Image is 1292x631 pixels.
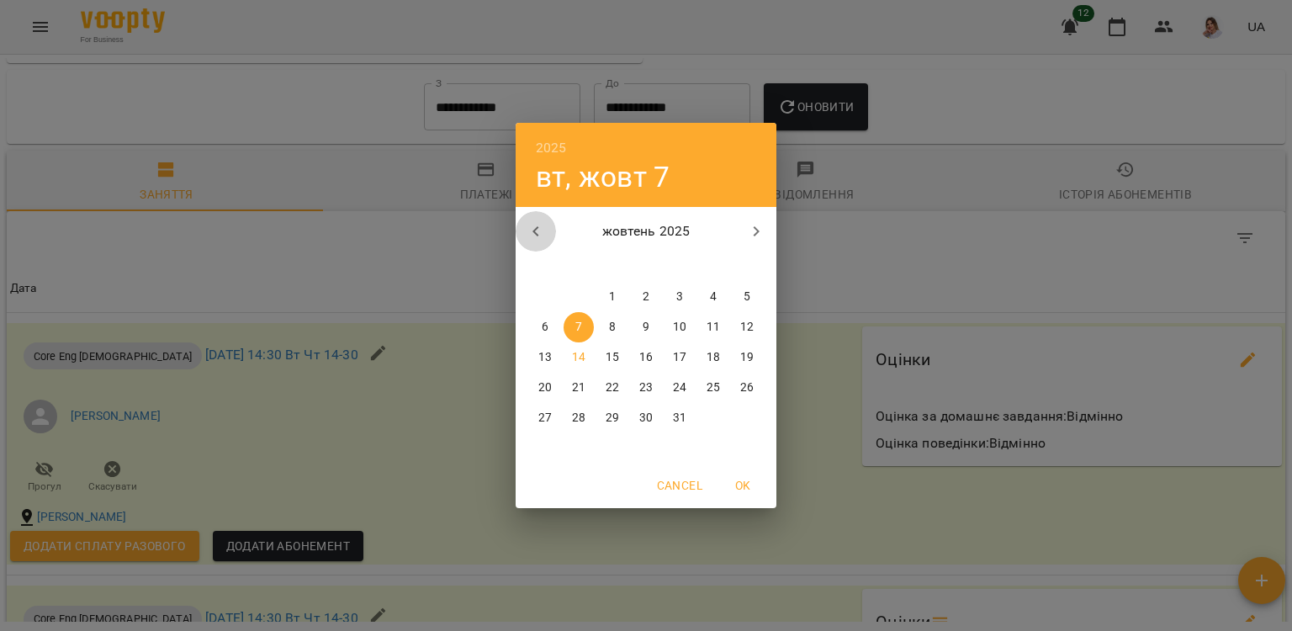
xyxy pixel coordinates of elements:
[673,379,686,396] p: 24
[631,257,661,273] span: чт
[665,342,695,373] button: 17
[572,349,585,366] p: 14
[536,160,670,194] button: вт, жовт 7
[631,373,661,403] button: 23
[530,257,560,273] span: пн
[744,289,750,305] p: 5
[597,312,627,342] button: 8
[707,319,720,336] p: 11
[530,312,560,342] button: 6
[564,373,594,403] button: 21
[650,470,709,501] button: Cancel
[606,410,619,427] p: 29
[606,349,619,366] p: 15
[740,349,754,366] p: 19
[609,319,616,336] p: 8
[676,289,683,305] p: 3
[740,319,754,336] p: 12
[631,282,661,312] button: 2
[538,410,552,427] p: 27
[575,319,582,336] p: 7
[643,289,649,305] p: 2
[732,257,762,273] span: нд
[639,349,653,366] p: 16
[673,410,686,427] p: 31
[673,349,686,366] p: 17
[665,282,695,312] button: 3
[572,410,585,427] p: 28
[536,136,567,160] button: 2025
[564,257,594,273] span: вт
[530,342,560,373] button: 13
[597,282,627,312] button: 1
[639,379,653,396] p: 23
[572,379,585,396] p: 21
[564,403,594,433] button: 28
[530,373,560,403] button: 20
[606,379,619,396] p: 22
[698,312,728,342] button: 11
[538,379,552,396] p: 20
[597,257,627,273] span: ср
[530,403,560,433] button: 27
[710,289,717,305] p: 4
[542,319,548,336] p: 6
[597,403,627,433] button: 29
[740,379,754,396] p: 26
[639,410,653,427] p: 30
[707,379,720,396] p: 25
[698,373,728,403] button: 25
[643,319,649,336] p: 9
[597,373,627,403] button: 22
[698,282,728,312] button: 4
[723,475,763,496] span: OK
[665,257,695,273] span: пт
[732,373,762,403] button: 26
[707,349,720,366] p: 18
[609,289,616,305] p: 1
[698,257,728,273] span: сб
[673,319,686,336] p: 10
[698,342,728,373] button: 18
[538,349,552,366] p: 13
[597,342,627,373] button: 15
[665,373,695,403] button: 24
[732,312,762,342] button: 12
[556,221,737,241] p: жовтень 2025
[631,312,661,342] button: 9
[716,470,770,501] button: OK
[657,475,702,496] span: Cancel
[732,342,762,373] button: 19
[732,282,762,312] button: 5
[631,342,661,373] button: 16
[665,403,695,433] button: 31
[564,312,594,342] button: 7
[631,403,661,433] button: 30
[564,342,594,373] button: 14
[665,312,695,342] button: 10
